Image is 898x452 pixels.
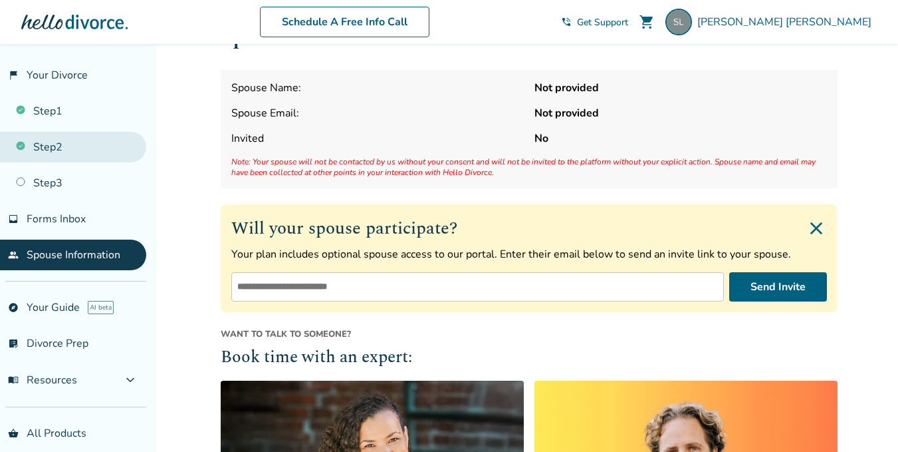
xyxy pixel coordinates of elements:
[534,81,827,95] strong: Not provided
[8,428,19,439] span: shopping_basket
[122,372,138,388] span: expand_more
[665,9,692,35] img: columbussally@gmail.com
[88,301,114,314] span: AI beta
[729,272,827,302] button: Send Invite
[577,16,628,29] span: Get Support
[231,247,827,262] p: Your plan includes optional spouse access to our portal. Enter their email below to send an invit...
[561,16,628,29] a: phone_in_talkGet Support
[231,215,827,242] h2: Will your spouse participate?
[8,338,19,349] span: list_alt_check
[8,70,19,81] span: flag_2
[8,250,19,260] span: people
[8,214,19,224] span: inbox
[832,388,898,452] iframe: Chat Widget
[260,7,429,37] a: Schedule A Free Info Call
[806,218,827,239] img: Close invite form
[27,212,86,226] span: Forms Inbox
[221,328,838,340] span: Want to talk to someone?
[231,81,524,95] span: Spouse Name:
[697,15,877,29] span: [PERSON_NAME] [PERSON_NAME]
[534,131,827,146] strong: No
[221,345,838,371] h2: Book time with an expert:
[231,131,524,146] span: Invited
[8,373,77,387] span: Resources
[561,17,572,27] span: phone_in_talk
[639,14,655,30] span: shopping_cart
[8,302,19,313] span: explore
[8,375,19,385] span: menu_book
[534,106,827,120] strong: Not provided
[231,106,524,120] span: Spouse Email:
[231,156,827,178] span: Note: Your spouse will not be contacted by us without your consent and will not be invited to the...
